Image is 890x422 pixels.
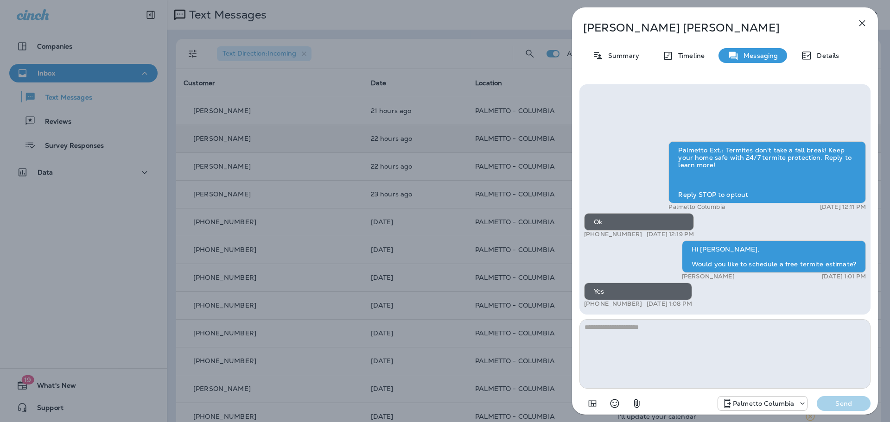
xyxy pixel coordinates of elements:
p: [DATE] 12:19 PM [647,231,694,238]
p: Messaging [739,52,778,59]
div: Hi [PERSON_NAME], Would you like to schedule a free termite estimate? [682,240,866,273]
p: [DATE] 1:01 PM [822,273,866,280]
div: Yes [584,283,692,300]
button: Select an emoji [605,394,624,413]
p: [PERSON_NAME] [PERSON_NAME] [583,21,836,34]
p: Timeline [674,52,705,59]
p: Summary [604,52,639,59]
div: Palmetto Ext.: Termites don't take a fall break! Keep your home safe with 24/7 termite protection... [668,141,866,203]
p: [DATE] 1:08 PM [647,300,692,308]
p: Palmetto Columbia [733,400,794,407]
p: [DATE] 12:11 PM [820,203,866,211]
p: Details [812,52,839,59]
p: Palmetto Columbia [668,203,725,211]
div: +1 (803) 233-5290 [718,398,807,409]
button: Add in a premade template [583,394,602,413]
p: [PHONE_NUMBER] [584,231,642,238]
p: [PERSON_NAME] [682,273,735,280]
p: [PHONE_NUMBER] [584,300,642,308]
div: Ok [584,213,694,231]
